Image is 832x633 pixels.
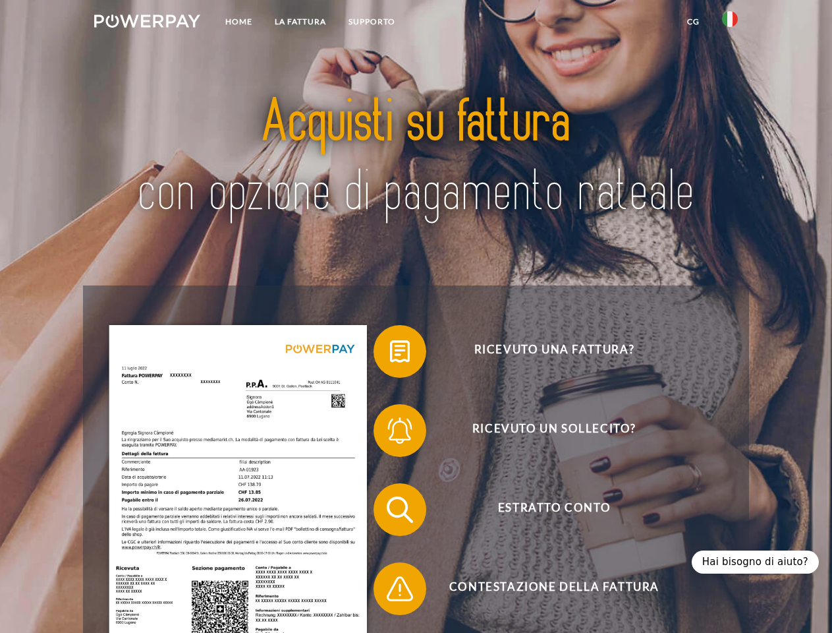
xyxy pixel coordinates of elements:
img: qb_warning.svg [383,572,416,605]
img: title-powerpay_it.svg [126,63,706,253]
a: Supporto [337,10,406,34]
button: Ricevuto una fattura? [374,325,716,378]
a: CG [676,10,711,34]
img: logo-powerpay-white.svg [94,15,200,28]
button: Ricevuto un sollecito? [374,404,716,457]
span: Contestazione della fattura [393,562,715,615]
img: qb_search.svg [383,493,416,526]
img: it [722,11,738,27]
img: qb_bell.svg [383,414,416,447]
div: Hai bisogno di aiuto? [692,551,819,574]
span: Ricevuto una fattura? [393,325,715,378]
span: Estratto conto [393,483,715,536]
button: Contestazione della fattura [374,562,716,615]
span: Ricevuto un sollecito? [393,404,715,457]
a: LA FATTURA [263,10,337,34]
button: Estratto conto [374,483,716,536]
img: qb_bill.svg [383,335,416,368]
a: Home [214,10,263,34]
